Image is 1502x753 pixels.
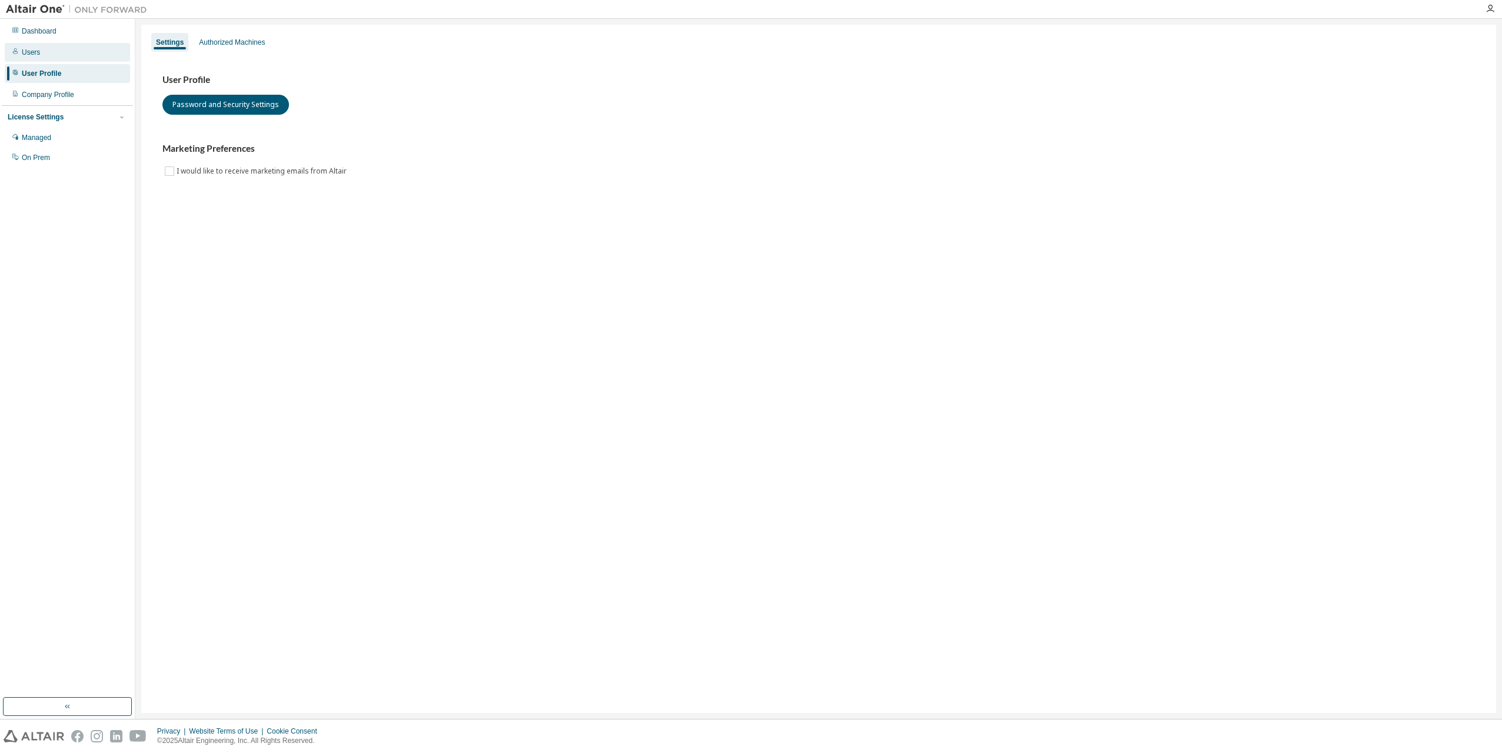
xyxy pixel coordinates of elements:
[8,112,64,122] div: License Settings
[267,727,324,736] div: Cookie Consent
[156,38,184,47] div: Settings
[6,4,153,15] img: Altair One
[71,730,84,742] img: facebook.svg
[91,730,103,742] img: instagram.svg
[157,727,189,736] div: Privacy
[22,26,57,36] div: Dashboard
[22,153,50,162] div: On Prem
[199,38,265,47] div: Authorized Machines
[162,143,1475,155] h3: Marketing Preferences
[22,69,61,78] div: User Profile
[177,164,349,178] label: I would like to receive marketing emails from Altair
[162,95,289,115] button: Password and Security Settings
[189,727,267,736] div: Website Terms of Use
[22,133,51,142] div: Managed
[22,48,40,57] div: Users
[110,730,122,742] img: linkedin.svg
[157,736,324,746] p: © 2025 Altair Engineering, Inc. All Rights Reserved.
[22,90,74,99] div: Company Profile
[129,730,147,742] img: youtube.svg
[4,730,64,742] img: altair_logo.svg
[162,74,1475,86] h3: User Profile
